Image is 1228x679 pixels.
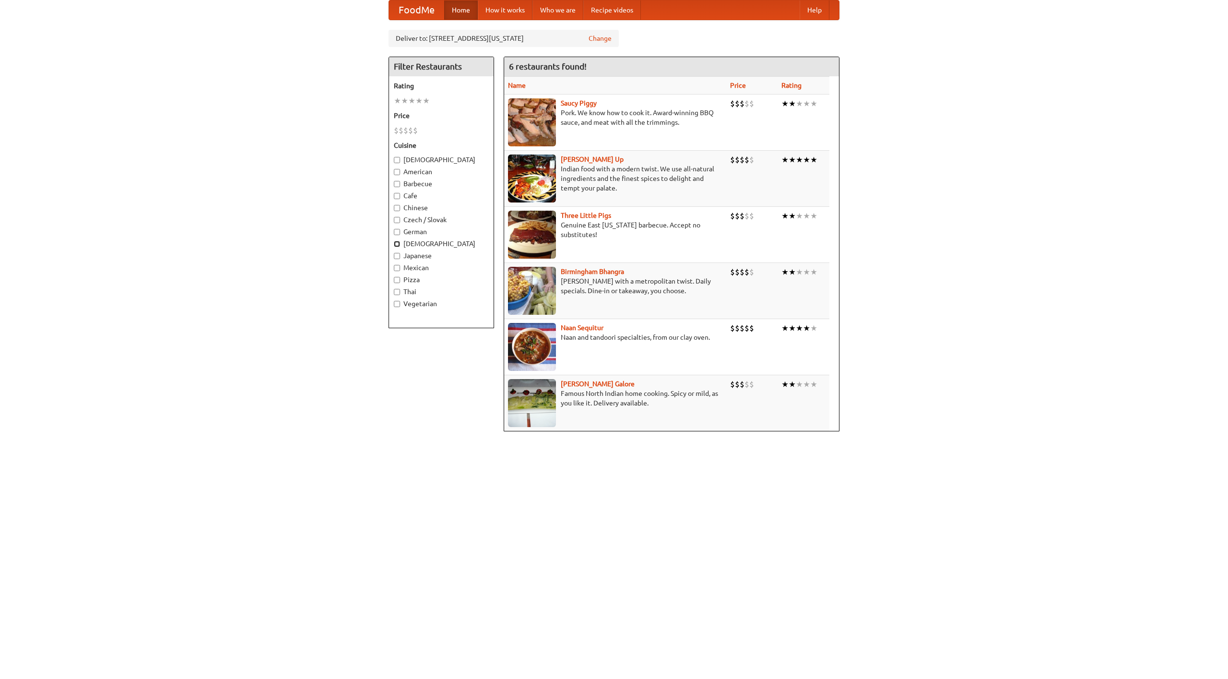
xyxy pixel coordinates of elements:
[394,287,489,297] label: Thai
[735,98,740,109] li: $
[508,267,556,315] img: bhangra.jpg
[394,203,489,213] label: Chinese
[561,380,635,388] a: [PERSON_NAME] Galore
[508,379,556,427] img: currygalore.jpg
[781,267,789,277] li: ★
[401,95,408,106] li: ★
[394,227,489,237] label: German
[394,241,400,247] input: [DEMOGRAPHIC_DATA]
[735,323,740,334] li: $
[789,379,796,390] li: ★
[394,215,489,225] label: Czech / Slovak
[394,169,400,175] input: American
[803,379,810,390] li: ★
[394,265,400,271] input: Mexican
[389,57,494,76] h4: Filter Restaurants
[508,108,722,127] p: Pork. We know how to cook it. Award-winning BBQ sauce, and meat with all the trimmings.
[744,323,749,334] li: $
[740,379,744,390] li: $
[789,211,796,221] li: ★
[789,98,796,109] li: ★
[399,125,403,136] li: $
[730,98,735,109] li: $
[508,82,526,89] a: Name
[394,277,400,283] input: Pizza
[740,323,744,334] li: $
[789,267,796,277] li: ★
[394,125,399,136] li: $
[740,98,744,109] li: $
[749,379,754,390] li: $
[508,98,556,146] img: saucy.jpg
[744,155,749,165] li: $
[810,323,817,334] li: ★
[394,253,400,259] input: Japanese
[730,323,735,334] li: $
[810,379,817,390] li: ★
[810,211,817,221] li: ★
[561,99,597,107] a: Saucy Piggy
[561,268,624,275] a: Birmingham Bhangra
[444,0,478,20] a: Home
[394,301,400,307] input: Vegetarian
[749,323,754,334] li: $
[749,155,754,165] li: $
[508,164,722,193] p: Indian food with a modern twist. We use all-natural ingredients and the finest spices to delight ...
[394,289,400,295] input: Thai
[735,267,740,277] li: $
[730,267,735,277] li: $
[781,98,789,109] li: ★
[810,267,817,277] li: ★
[744,379,749,390] li: $
[394,239,489,249] label: [DEMOGRAPHIC_DATA]
[735,211,740,221] li: $
[781,379,789,390] li: ★
[744,211,749,221] li: $
[508,323,556,371] img: naansequitur.jpg
[789,323,796,334] li: ★
[561,155,624,163] a: [PERSON_NAME] Up
[394,229,400,235] input: German
[796,155,803,165] li: ★
[789,155,796,165] li: ★
[408,95,415,106] li: ★
[735,379,740,390] li: $
[749,211,754,221] li: $
[394,217,400,223] input: Czech / Slovak
[803,323,810,334] li: ★
[394,141,489,150] h5: Cuisine
[589,34,612,43] a: Change
[561,212,611,219] a: Three Little Pigs
[781,211,789,221] li: ★
[478,0,532,20] a: How it works
[394,299,489,309] label: Vegetarian
[810,155,817,165] li: ★
[394,157,400,163] input: [DEMOGRAPHIC_DATA]
[803,267,810,277] li: ★
[781,82,802,89] a: Rating
[730,211,735,221] li: $
[394,193,400,199] input: Cafe
[394,251,489,261] label: Japanese
[796,379,803,390] li: ★
[394,95,401,106] li: ★
[394,275,489,285] label: Pizza
[394,167,489,177] label: American
[810,98,817,109] li: ★
[423,95,430,106] li: ★
[781,323,789,334] li: ★
[740,267,744,277] li: $
[389,0,444,20] a: FoodMe
[800,0,829,20] a: Help
[561,324,603,332] a: Naan Sequitur
[508,211,556,259] img: littlepigs.jpg
[730,82,746,89] a: Price
[749,98,754,109] li: $
[389,30,619,47] div: Deliver to: [STREET_ADDRESS][US_STATE]
[408,125,413,136] li: $
[796,323,803,334] li: ★
[403,125,408,136] li: $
